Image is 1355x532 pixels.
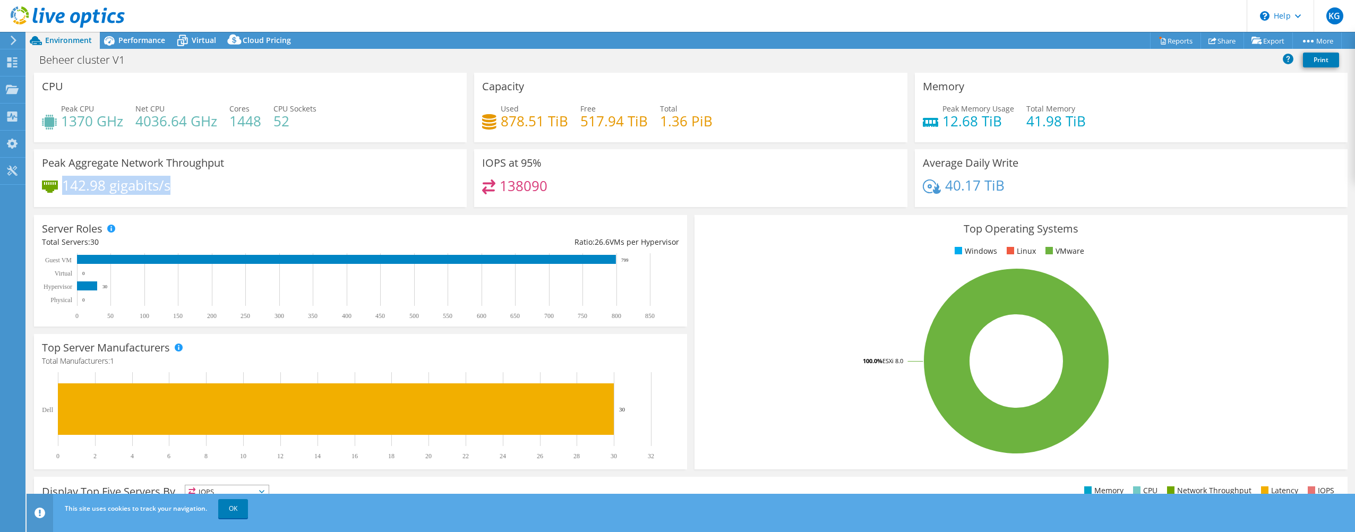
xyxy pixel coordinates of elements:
text: Virtual [55,270,73,277]
a: OK [218,499,248,518]
h4: 40.17 TiB [945,179,1005,191]
text: 20 [425,452,432,460]
div: Total Servers: [42,236,361,248]
text: 50 [107,312,114,320]
h4: 52 [273,115,316,127]
li: Windows [952,245,997,257]
text: 30 [611,452,617,460]
h3: Top Server Manufacturers [42,342,170,354]
text: 2 [93,452,97,460]
text: 0 [56,452,59,460]
span: Performance [118,35,165,45]
text: 26 [537,452,543,460]
li: IOPS [1305,485,1334,496]
text: 4 [131,452,134,460]
h1: Beheer cluster V1 [35,54,141,66]
text: Dell [42,406,53,414]
h3: Peak Aggregate Network Throughput [42,157,224,169]
span: Total Memory [1026,104,1075,114]
h4: 1.36 PiB [660,115,713,127]
h3: Top Operating Systems [702,223,1340,235]
text: 550 [443,312,452,320]
text: 16 [351,452,358,460]
h4: 1448 [229,115,261,127]
span: Cloud Pricing [243,35,291,45]
h4: 878.51 TiB [501,115,568,127]
h4: Total Manufacturers: [42,355,679,367]
text: 700 [544,312,554,320]
text: 500 [409,312,419,320]
text: 30 [102,284,108,289]
text: 100 [140,312,149,320]
tspan: 100.0% [863,357,882,365]
span: CPU Sockets [273,104,316,114]
text: 14 [314,452,321,460]
span: Total [660,104,677,114]
h3: Capacity [482,81,524,92]
span: Peak CPU [61,104,94,114]
h4: 517.94 TiB [580,115,648,127]
text: 750 [578,312,587,320]
text: 350 [308,312,318,320]
text: 6 [167,452,170,460]
text: 22 [462,452,469,460]
text: Physical [50,296,72,304]
a: Export [1243,32,1293,49]
text: 650 [510,312,520,320]
li: CPU [1130,485,1157,496]
text: 0 [82,297,85,303]
h4: 12.68 TiB [942,115,1014,127]
div: Ratio: VMs per Hypervisor [361,236,679,248]
text: 300 [275,312,284,320]
h3: Server Roles [42,223,102,235]
span: Used [501,104,519,114]
text: 30 [619,406,625,413]
text: 150 [173,312,183,320]
h4: 1370 GHz [61,115,123,127]
a: More [1292,32,1342,49]
span: Peak Memory Usage [942,104,1014,114]
span: KG [1326,7,1343,24]
text: 250 [241,312,250,320]
text: 450 [375,312,385,320]
a: Reports [1150,32,1201,49]
text: 12 [277,452,284,460]
text: 799 [621,258,629,263]
li: Network Throughput [1164,485,1251,496]
text: 850 [645,312,655,320]
a: Share [1200,32,1244,49]
text: 10 [240,452,246,460]
span: IOPS [185,485,269,498]
h3: Average Daily Write [923,157,1018,169]
text: Guest VM [45,256,72,264]
span: Cores [229,104,250,114]
h3: Memory [923,81,964,92]
li: Memory [1082,485,1124,496]
span: Virtual [192,35,216,45]
li: Latency [1258,485,1298,496]
text: 0 [82,271,85,276]
span: 26.6 [595,237,610,247]
text: 18 [388,452,395,460]
text: 32 [648,452,654,460]
h4: 4036.64 GHz [135,115,217,127]
text: 600 [477,312,486,320]
text: 28 [573,452,580,460]
text: 200 [207,312,217,320]
li: Linux [1004,245,1036,257]
tspan: ESXi 8.0 [882,357,903,365]
h4: 142.98 gigabits/s [62,179,170,191]
span: Net CPU [135,104,165,114]
h4: 41.98 TiB [1026,115,1086,127]
span: This site uses cookies to track your navigation. [65,504,207,513]
text: 400 [342,312,351,320]
span: Free [580,104,596,114]
a: Print [1303,53,1339,67]
h3: IOPS at 95% [482,157,542,169]
li: VMware [1043,245,1084,257]
span: Environment [45,35,92,45]
text: 8 [204,452,208,460]
text: Hypervisor [44,283,72,290]
text: 800 [612,312,621,320]
h4: 138090 [500,180,547,192]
